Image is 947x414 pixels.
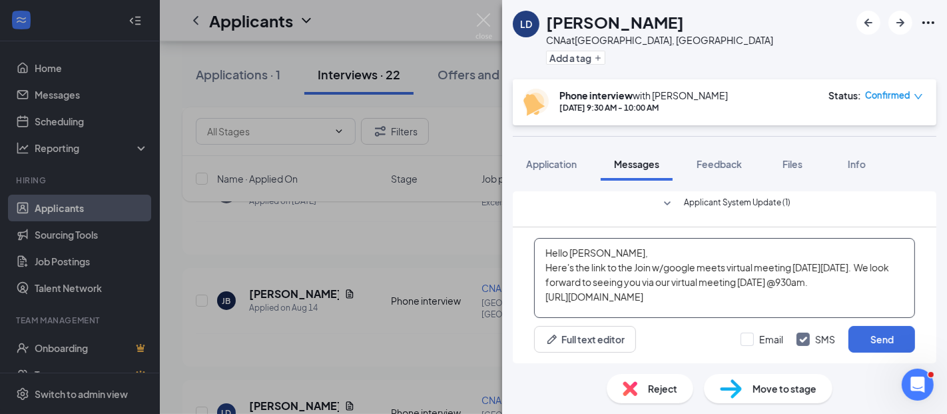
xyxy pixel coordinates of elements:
[865,89,910,102] span: Confirmed
[892,15,908,31] svg: ArrowRight
[614,158,659,170] span: Messages
[753,381,816,396] span: Move to stage
[559,89,633,101] b: Phone interview
[520,17,532,31] div: LD
[526,158,577,170] span: Application
[648,381,677,396] span: Reject
[659,196,790,212] button: SmallChevronDownApplicant System Update (1)
[546,33,773,47] div: CNA at [GEOGRAPHIC_DATA], [GEOGRAPHIC_DATA]
[546,51,605,65] button: PlusAdd a tag
[848,158,866,170] span: Info
[534,326,636,353] button: Full text editorPen
[559,89,728,102] div: with [PERSON_NAME]
[659,196,675,212] svg: SmallChevronDown
[860,15,876,31] svg: ArrowLeftNew
[534,238,915,318] textarea: Hello [PERSON_NAME], Here's the link to the Join w/google meets virtual meeting [DATE][DATE]. We ...
[545,333,559,346] svg: Pen
[848,326,915,353] button: Send
[914,92,923,101] span: down
[697,158,742,170] span: Feedback
[559,102,728,113] div: [DATE] 9:30 AM - 10:00 AM
[594,54,602,62] svg: Plus
[920,15,936,31] svg: Ellipses
[902,369,934,401] iframe: Intercom live chat
[888,11,912,35] button: ArrowRight
[856,11,880,35] button: ArrowLeftNew
[828,89,861,102] div: Status :
[546,11,684,33] h1: [PERSON_NAME]
[684,196,790,212] span: Applicant System Update (1)
[783,158,802,170] span: Files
